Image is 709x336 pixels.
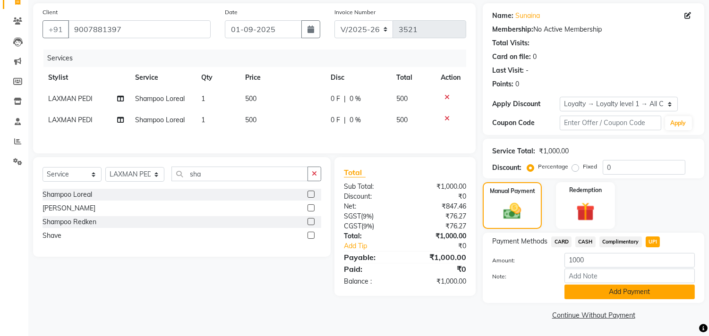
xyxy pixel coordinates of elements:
label: Client [43,8,58,17]
span: LAXMAN PEDI [48,116,93,124]
label: Amount: [485,256,557,265]
span: Shampoo Loreal [135,116,185,124]
div: Sub Total: [337,182,405,192]
span: 1 [201,94,205,103]
button: Apply [665,116,692,130]
th: Stylist [43,67,129,88]
div: ₹1,000.00 [405,231,474,241]
div: Service Total: [492,146,535,156]
div: ₹1,000.00 [539,146,569,156]
span: 500 [245,94,256,103]
label: Percentage [538,162,568,171]
span: 0 % [350,115,361,125]
div: Services [43,50,473,67]
div: ₹0 [417,241,474,251]
span: LAXMAN PEDI [48,94,93,103]
span: SGST [344,212,361,220]
label: Date [225,8,238,17]
span: Complimentary [599,236,642,247]
div: Name: [492,11,513,21]
div: Balance : [337,277,405,286]
span: 500 [396,116,408,124]
th: Service [129,67,196,88]
div: ( ) [337,221,405,231]
div: Coupon Code [492,118,560,128]
input: Search by Name/Mobile/Email/Code [68,20,211,38]
span: UPI [646,236,660,247]
button: +91 [43,20,69,38]
span: | [344,94,346,104]
div: ₹1,000.00 [405,252,474,263]
div: Discount: [337,192,405,202]
div: Total: [337,231,405,241]
label: Invoice Number [334,8,376,17]
span: Payment Methods [492,236,547,246]
img: _cash.svg [498,201,526,221]
a: Sunaina [515,11,540,21]
span: Shampoo Loreal [135,94,185,103]
div: Net: [337,202,405,211]
div: [PERSON_NAME] [43,203,95,213]
span: CASH [575,236,596,247]
span: 9% [363,212,372,220]
div: Card on file: [492,52,531,62]
div: ₹76.27 [405,211,474,221]
th: Price [239,67,325,88]
input: Enter Offer / Coupon Code [560,116,661,130]
div: ₹1,000.00 [405,182,474,192]
input: Add Note [564,269,695,283]
span: Total [344,168,366,177]
div: Total Visits: [492,38,530,48]
button: Add Payment [564,285,695,299]
div: Paid: [337,263,405,275]
span: 0 F [331,94,340,104]
label: Fixed [583,162,597,171]
th: Qty [196,67,239,88]
span: | [344,115,346,125]
a: Add Tip [337,241,417,251]
span: 500 [396,94,408,103]
div: Payable: [337,252,405,263]
div: Membership: [492,25,533,34]
span: 500 [245,116,256,124]
label: Manual Payment [490,187,535,195]
div: ₹76.27 [405,221,474,231]
span: CGST [344,222,361,230]
th: Disc [325,67,391,88]
a: Continue Without Payment [485,311,702,320]
label: Note: [485,272,557,281]
span: 9% [363,222,372,230]
div: 0 [515,79,519,89]
label: Redemption [569,186,602,194]
div: ₹847.46 [405,202,474,211]
span: 1 [201,116,205,124]
div: Shampoo Redken [43,217,96,227]
div: 0 [533,52,537,62]
div: Discount: [492,163,521,173]
span: CARD [551,236,572,247]
input: Amount [564,253,695,268]
div: Shave [43,231,61,241]
div: ₹0 [405,192,474,202]
div: No Active Membership [492,25,695,34]
th: Total [391,67,435,88]
img: _gift.svg [571,200,600,223]
span: 0 F [331,115,340,125]
div: ( ) [337,211,405,221]
div: Apply Discount [492,99,560,109]
span: 0 % [350,94,361,104]
div: ₹0 [405,263,474,275]
th: Action [435,67,466,88]
div: - [526,66,529,76]
div: ₹1,000.00 [405,277,474,286]
div: Points: [492,79,513,89]
div: Shampoo Loreal [43,190,92,200]
input: Search or Scan [171,167,308,181]
div: Last Visit: [492,66,524,76]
